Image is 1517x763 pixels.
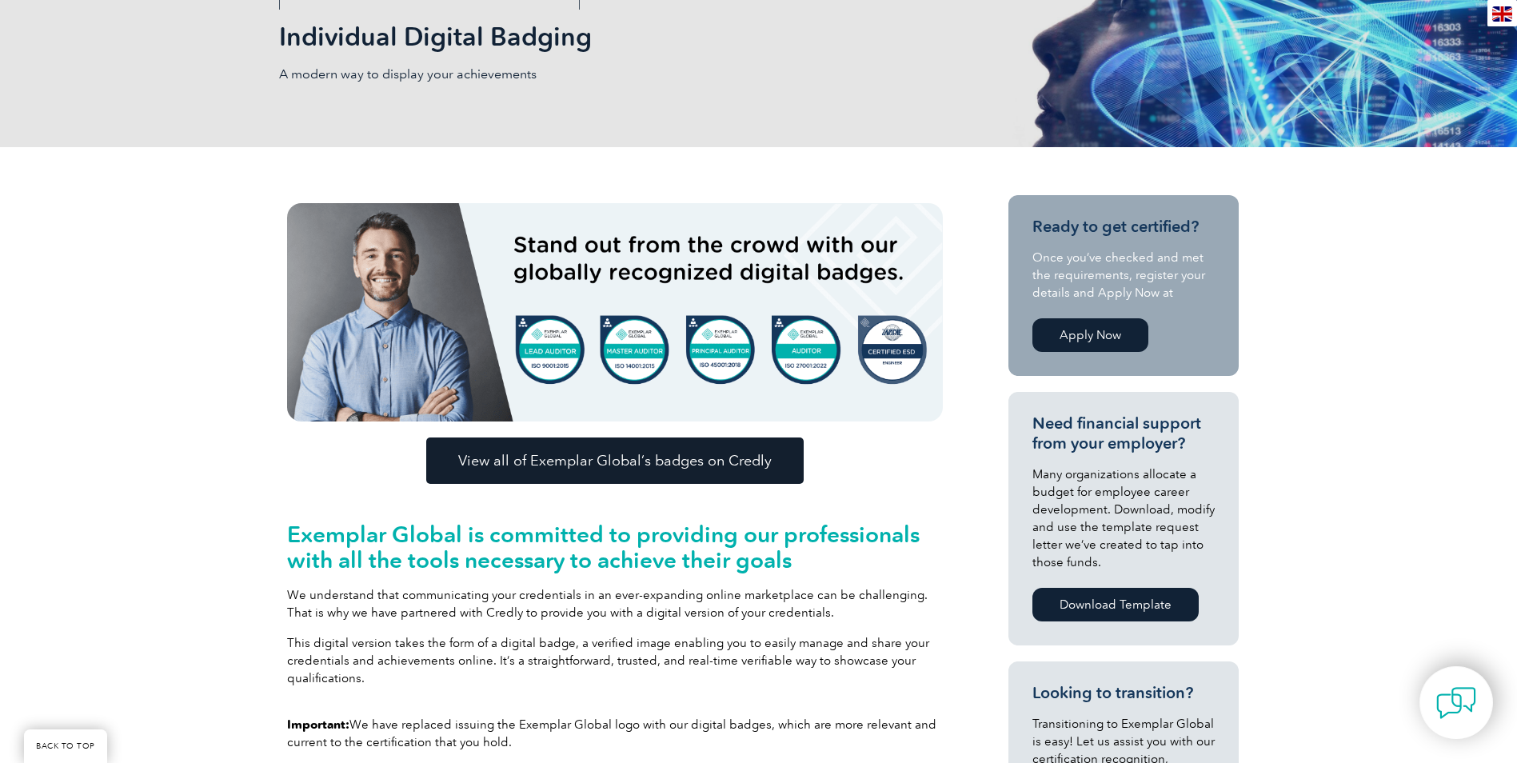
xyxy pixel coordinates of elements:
p: This digital version takes the form of a digital badge, a verified image enabling you to easily m... [287,634,943,687]
a: Apply Now [1032,318,1148,352]
p: Once you’ve checked and met the requirements, register your details and Apply Now at [1032,249,1215,302]
img: badges [287,203,943,421]
span: View all of Exemplar Global’s badges on Credly [458,453,772,468]
h3: Need financial support from your employer? [1032,413,1215,453]
p: We understand that communicating your credentials in an ever-expanding online marketplace can be ... [287,586,943,621]
p: A modern way to display your achievements [279,66,759,83]
h3: Ready to get certified? [1032,217,1215,237]
strong: Important: [287,717,349,732]
img: en [1492,6,1512,22]
p: We have replaced issuing the Exemplar Global logo with our digital badges, which are more relevan... [287,716,943,751]
a: Download Template [1032,588,1199,621]
p: Many organizations allocate a budget for employee career development. Download, modify and use th... [1032,465,1215,571]
a: BACK TO TOP [24,729,107,763]
h2: Exemplar Global is committed to providing our professionals with all the tools necessary to achie... [287,521,943,573]
a: View all of Exemplar Global’s badges on Credly [426,437,804,484]
h2: Individual Digital Badging [279,24,951,50]
h3: Looking to transition? [1032,683,1215,703]
img: contact-chat.png [1436,683,1476,723]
